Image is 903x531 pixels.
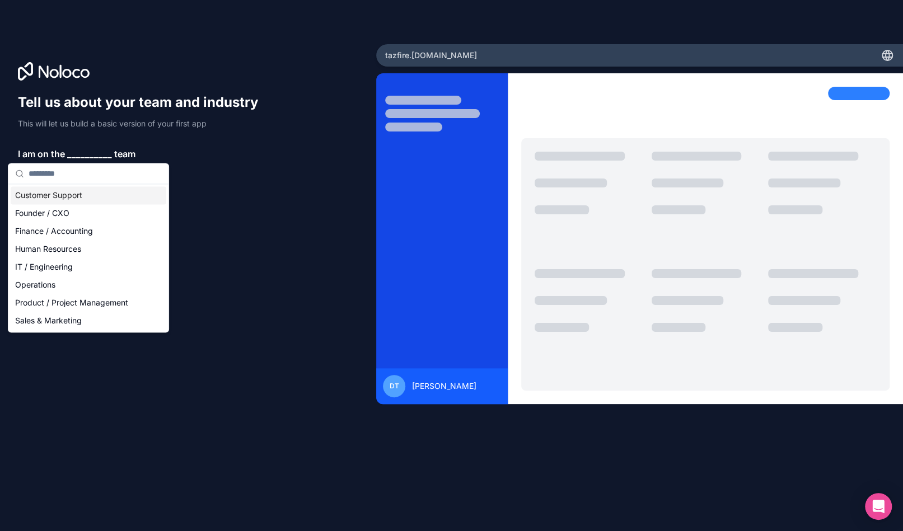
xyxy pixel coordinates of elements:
span: DT [390,382,399,391]
span: __________ [67,147,112,161]
div: Founder / CXO [11,204,166,222]
div: IT / Engineering [11,258,166,276]
div: Finance / Accounting [11,222,166,240]
div: Product / Project Management [11,294,166,312]
span: [PERSON_NAME] [412,380,476,392]
span: I am on the [18,147,65,161]
div: Suggestions [8,184,169,332]
div: Operations [11,276,166,294]
div: Sales & Marketing [11,312,166,330]
p: This will let us build a basic version of your first app [18,118,269,129]
div: Open Intercom Messenger [865,493,892,520]
div: Human Resources [11,240,166,258]
span: team [114,147,135,161]
span: tazfire .[DOMAIN_NAME] [385,50,477,61]
div: Customer Support [11,186,166,204]
h1: Tell us about your team and industry [18,93,269,111]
